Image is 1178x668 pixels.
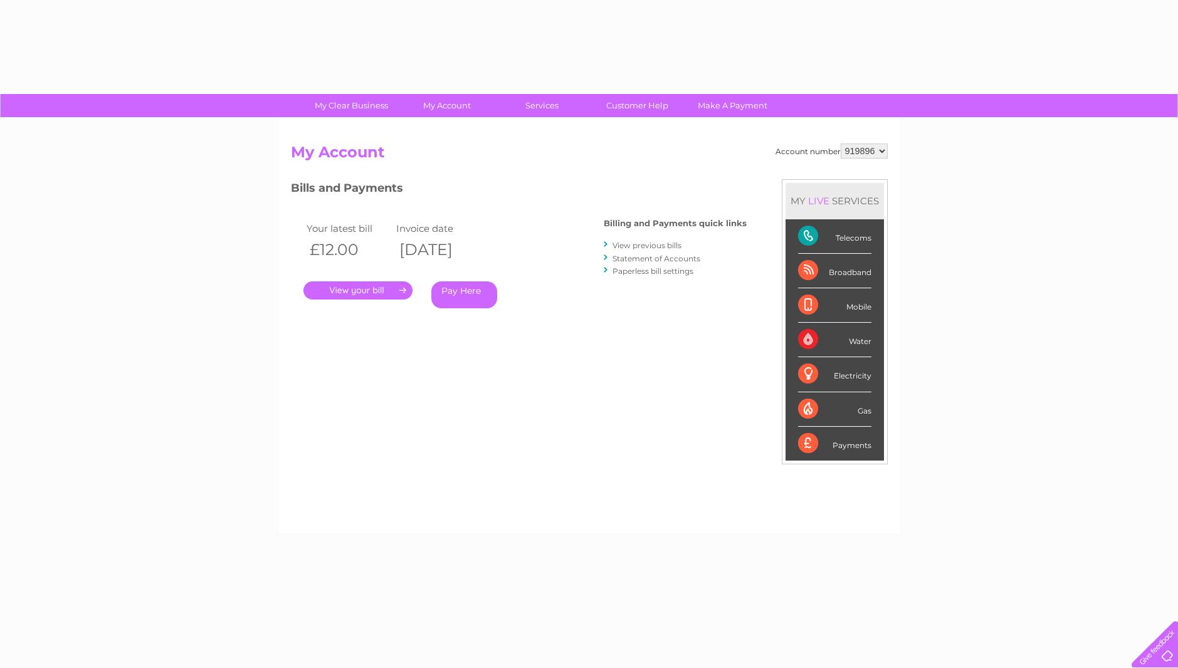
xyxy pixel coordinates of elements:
a: Paperless bill settings [613,266,693,276]
div: MY SERVICES [786,183,884,219]
div: Telecoms [798,219,871,254]
th: [DATE] [393,237,483,263]
h4: Billing and Payments quick links [604,219,747,228]
div: Electricity [798,357,871,392]
div: Gas [798,392,871,427]
div: Account number [776,144,888,159]
a: Customer Help [586,94,689,117]
div: Payments [798,427,871,461]
div: Mobile [798,288,871,323]
a: Make A Payment [681,94,784,117]
div: LIVE [806,195,832,207]
a: . [303,281,413,300]
h2: My Account [291,144,888,167]
a: My Clear Business [300,94,403,117]
th: £12.00 [303,237,394,263]
div: Water [798,323,871,357]
div: Broadband [798,254,871,288]
td: Invoice date [393,220,483,237]
a: View previous bills [613,241,681,250]
a: Services [490,94,594,117]
a: Pay Here [431,281,497,308]
a: Statement of Accounts [613,254,700,263]
a: My Account [395,94,498,117]
h3: Bills and Payments [291,179,747,201]
td: Your latest bill [303,220,394,237]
